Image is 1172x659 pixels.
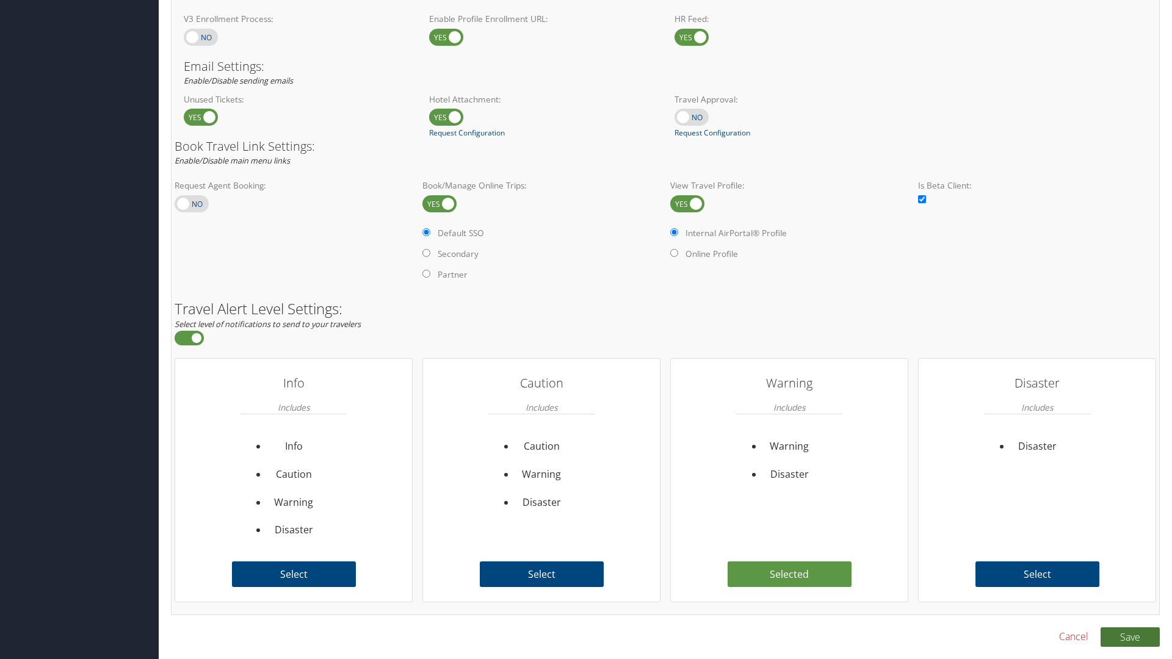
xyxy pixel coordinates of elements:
[278,395,309,419] em: Includes
[773,395,805,419] em: Includes
[675,128,750,139] a: Request Configuration
[184,60,1147,73] h3: Email Settings:
[728,561,852,587] label: Selected
[232,561,356,587] label: Select
[184,93,411,106] label: Unused Tickets:
[736,371,842,395] h3: Warning
[526,395,557,419] em: Includes
[984,371,1090,395] h3: Disaster
[175,319,361,329] em: Select level of notifications to send to your travelers
[429,93,656,106] label: Hotel Attachment:
[1059,629,1088,644] a: Cancel
[515,433,568,461] li: Caution
[267,489,320,517] li: Warning
[763,461,816,489] li: Disaster
[267,433,320,461] li: Info
[515,489,568,517] li: Disaster
[267,516,320,544] li: Disaster
[184,13,411,25] label: V3 Enrollment Process:
[438,268,468,281] label: Partner
[429,13,656,25] label: Enable Profile Enrollment URL:
[480,561,604,587] label: Select
[918,179,1156,192] label: Is Beta Client:
[685,227,787,239] label: Internal AirPortal® Profile
[515,461,568,489] li: Warning
[175,155,290,166] em: Enable/Disable main menu links
[975,561,1099,587] label: Select
[675,13,902,25] label: HR Feed:
[422,179,660,192] label: Book/Manage Online Trips:
[763,433,816,461] li: Warning
[675,93,902,106] label: Travel Approval:
[685,248,738,260] label: Online Profile
[670,179,908,192] label: View Travel Profile:
[1101,627,1160,647] button: Save
[175,301,1156,316] h2: Travel Alert Level Settings:
[175,140,1156,153] h3: Book Travel Link Settings:
[438,248,479,260] label: Secondary
[438,227,484,239] label: Default SSO
[241,371,347,395] h3: Info
[1011,433,1064,461] li: Disaster
[1021,395,1053,419] em: Includes
[184,75,293,86] em: Enable/Disable sending emails
[488,371,595,395] h3: Caution
[267,461,320,489] li: Caution
[429,128,505,139] a: Request Configuration
[175,179,413,192] label: Request Agent Booking:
